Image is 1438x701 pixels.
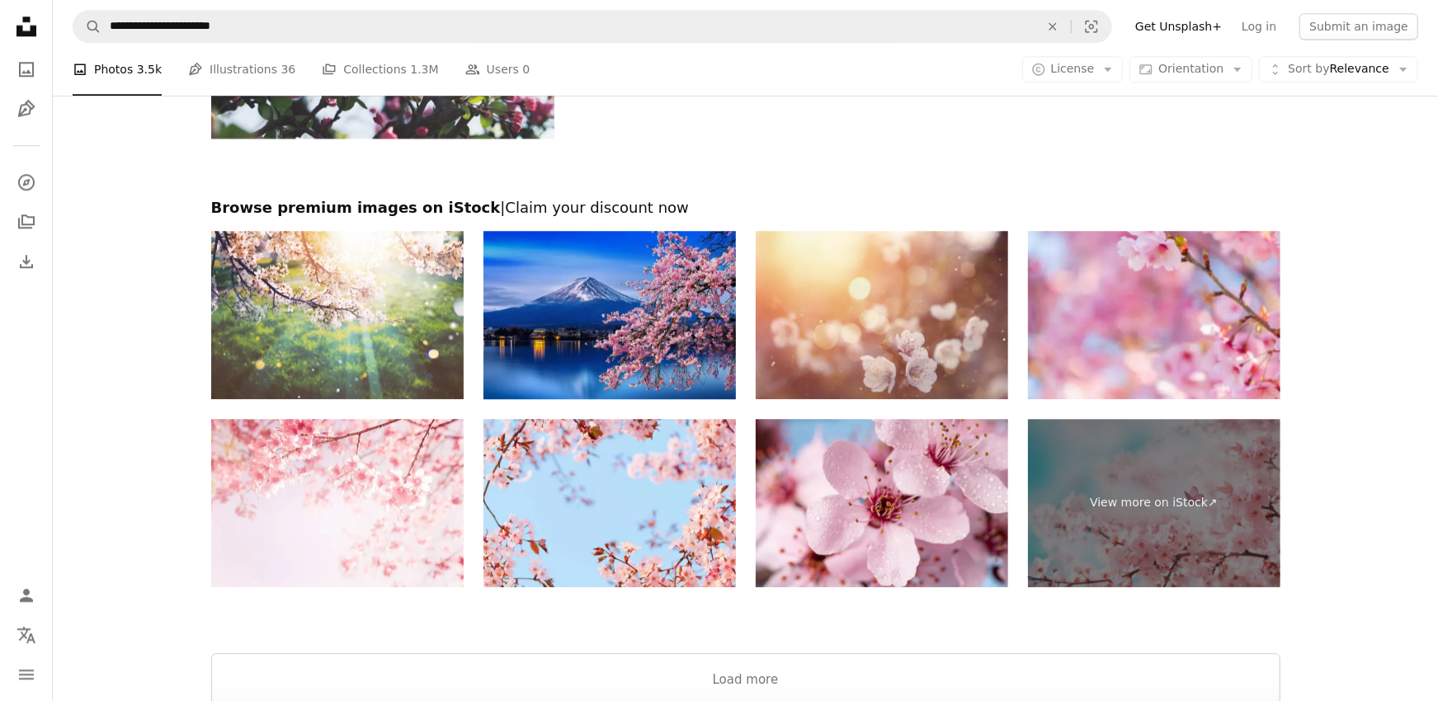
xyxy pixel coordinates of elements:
a: Explore [10,166,43,199]
img: pink cherry flower [211,419,464,587]
button: Visual search [1072,11,1111,42]
a: Illustrations 36 [188,43,295,96]
button: Clear [1035,11,1071,42]
img: Pink Cherry Blossom In The Morning [1028,231,1280,399]
a: Collections [10,205,43,238]
span: Relevance [1288,61,1389,78]
button: Orientation [1129,56,1252,82]
a: View more on iStock↗ [1028,419,1280,587]
img: Spring blossom [756,231,1008,399]
a: Get Unsplash+ [1125,13,1232,40]
span: 36 [281,60,296,78]
a: Users 0 [465,43,530,96]
form: Find visuals sitewide [73,10,1112,43]
span: Sort by [1288,62,1329,75]
h2: Browse premium images on iStock [211,198,1280,218]
button: License [1022,56,1124,82]
button: Sort byRelevance [1259,56,1418,82]
img: Fuji mountain and cherry blossoms in spring, Japan. [483,231,736,399]
a: Download History [10,245,43,278]
button: Language [10,619,43,652]
span: License [1051,62,1095,75]
a: Home — Unsplash [10,10,43,46]
button: Search Unsplash [73,11,101,42]
a: Collections 1.3M [322,43,438,96]
img: cherry blossom in spring, sakura flowers on blue sky background. [756,419,1008,587]
a: Log in [1232,13,1286,40]
span: 0 [522,60,530,78]
a: Log in / Sign up [10,579,43,612]
a: Illustrations [10,92,43,125]
button: Submit an image [1299,13,1418,40]
span: | Claim your discount now [500,199,689,216]
img: Cherry tree flowers at dawn [483,419,736,587]
button: Menu [10,658,43,691]
span: 1.3M [410,60,438,78]
img: Beautiful spring photo of a blossoming apple tree in the rays of the morning sun. [211,231,464,399]
a: Photos [10,53,43,86]
span: Orientation [1158,62,1223,75]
